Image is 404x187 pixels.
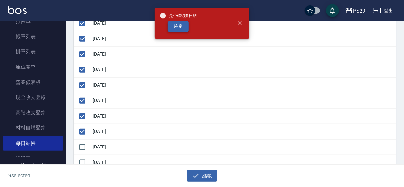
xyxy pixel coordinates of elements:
button: 登出 [371,5,396,17]
a: 掛單列表 [3,44,63,59]
button: 結帳 [187,170,217,182]
td: [DATE] [91,15,396,31]
td: [DATE] [91,155,396,170]
td: [DATE] [91,31,396,46]
a: 座位開單 [3,59,63,74]
div: PS29 [353,7,365,15]
a: 每日結帳 [3,136,63,151]
button: 確定 [168,21,189,32]
a: 打帳單 [3,14,63,29]
img: Logo [8,6,27,14]
button: PS29 [342,4,368,17]
button: close [232,16,247,30]
button: save [326,4,339,17]
a: 材料自購登錄 [3,120,63,135]
td: [DATE] [91,139,396,155]
td: [DATE] [91,108,396,124]
td: [DATE] [91,77,396,93]
td: [DATE] [91,46,396,62]
a: 高階收支登錄 [3,105,63,120]
h5: 第一事業部 (勿刪) [20,163,54,176]
td: [DATE] [91,93,396,108]
h6: 19 selected [5,172,100,180]
span: 是否確認要日結 [160,13,197,19]
td: [DATE] [91,124,396,139]
a: 現金收支登錄 [3,90,63,105]
a: 帳單列表 [3,29,63,44]
a: 排班表 [3,151,63,166]
a: 營業儀表板 [3,75,63,90]
td: [DATE] [91,62,396,77]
